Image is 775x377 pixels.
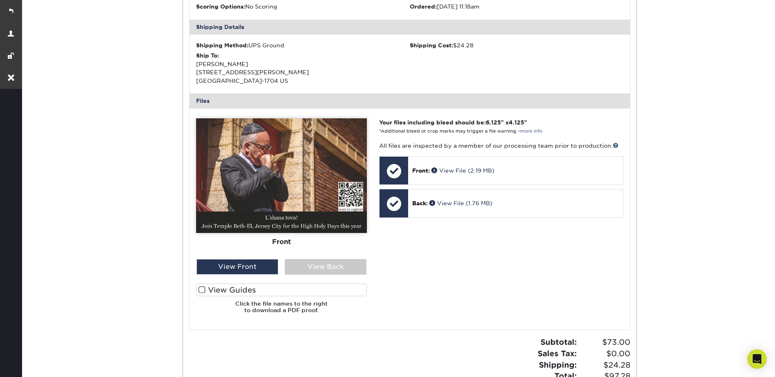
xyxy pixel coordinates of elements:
[196,51,410,85] div: [PERSON_NAME] [STREET_ADDRESS][PERSON_NAME] [GEOGRAPHIC_DATA]-1704 US
[197,259,278,275] div: View Front
[486,119,501,126] span: 6.125
[196,42,248,49] strong: Shipping Method:
[579,359,630,371] span: $24.28
[196,52,219,59] strong: Ship To:
[196,284,367,296] label: View Guides
[196,41,410,49] div: UPS Ground
[2,352,69,374] iframe: Google Customer Reviews
[410,41,623,49] div: $24.28
[190,20,630,34] div: Shipping Details
[429,200,492,206] a: View File (1.76 MB)
[196,3,245,10] strong: Scoring Options:
[196,2,410,11] li: No Scoring
[412,167,430,174] span: Front:
[410,42,453,49] strong: Shipping Cost:
[747,349,767,369] div: Open Intercom Messenger
[509,119,524,126] span: 4.125
[539,360,577,369] strong: Shipping:
[410,2,623,11] li: [DATE] 11:18am
[579,337,630,348] span: $73.00
[520,129,542,134] a: more info
[538,349,577,358] strong: Sales Tax:
[196,233,367,251] div: Front
[190,93,630,108] div: Files
[579,348,630,359] span: $0.00
[379,142,623,150] p: All files are inspected by a member of our processing team prior to production.
[285,259,366,275] div: View Back
[379,119,527,126] strong: Your files including bleed should be: " x "
[540,337,577,346] strong: Subtotal:
[196,300,367,320] h6: Click the file names to the right to download a PDF proof.
[412,200,428,206] span: Back:
[431,167,494,174] a: View File (2.19 MB)
[410,3,437,10] strong: Ordered:
[379,129,542,134] small: *Additional bleed or crop marks may trigger a file warning –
